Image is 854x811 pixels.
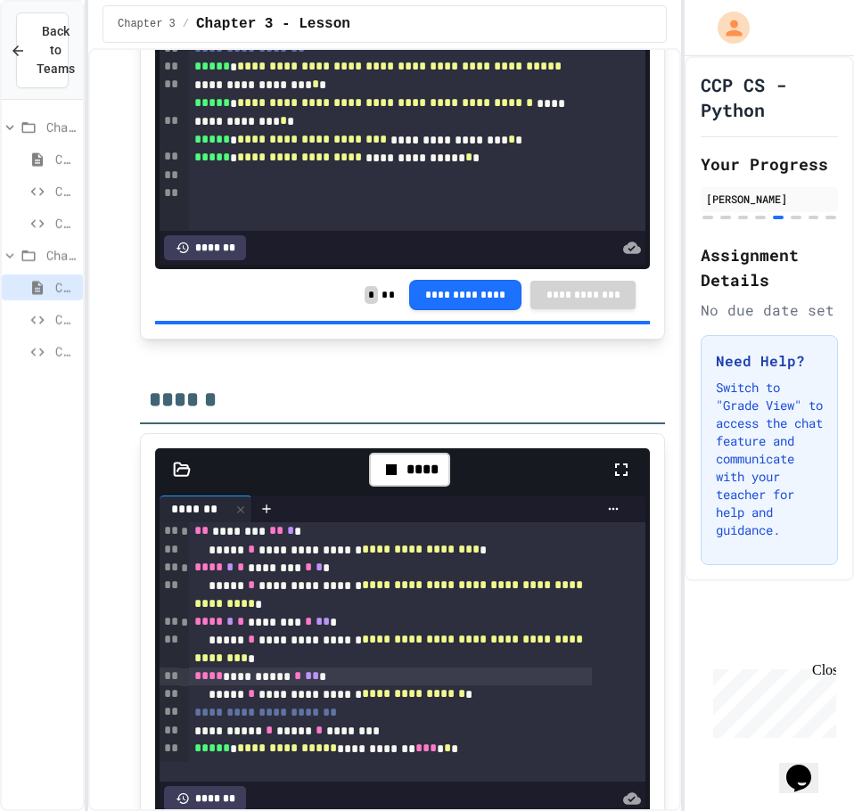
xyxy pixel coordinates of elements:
[699,7,754,48] div: My Account
[701,72,838,122] h1: CCP CS - Python
[779,740,836,793] iframe: chat widget
[706,191,833,207] div: [PERSON_NAME]
[716,350,823,372] h3: Need Help?
[46,118,76,136] span: Chapter 2
[701,242,838,292] h2: Assignment Details
[118,17,176,31] span: Chapter 3
[55,342,76,361] span: Chapter 3 - PE #16
[37,22,75,78] span: Back to Teams
[55,182,76,201] span: Chapter 2 - AW #15
[16,12,69,88] button: Back to Teams
[55,214,76,233] span: Chapter 2 - PE #13
[706,662,836,738] iframe: chat widget
[7,7,123,113] div: Chat with us now!Close
[55,278,76,297] span: Chapter 3 - Lesson
[196,13,350,35] span: Chapter 3 - Lesson
[55,150,76,168] span: Chapter 2 - Lesson
[55,310,76,329] span: Chapter 3 - AW #10
[716,379,823,539] p: Switch to "Grade View" to access the chat feature and communicate with your teacher for help and ...
[183,17,189,31] span: /
[701,299,838,321] div: No due date set
[46,246,76,265] span: Chapter 3
[701,152,838,176] h2: Your Progress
